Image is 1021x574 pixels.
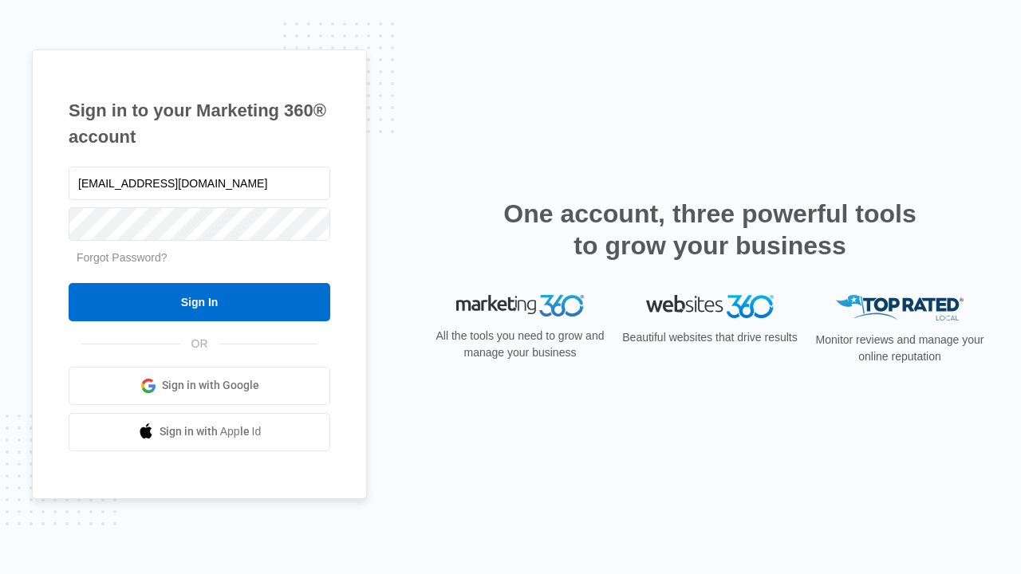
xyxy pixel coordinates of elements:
[69,413,330,451] a: Sign in with Apple Id
[160,423,262,440] span: Sign in with Apple Id
[180,336,219,352] span: OR
[69,167,330,200] input: Email
[810,332,989,365] p: Monitor reviews and manage your online reputation
[836,295,964,321] img: Top Rated Local
[431,328,609,361] p: All the tools you need to grow and manage your business
[77,251,168,264] a: Forgot Password?
[499,198,921,261] h2: One account, three powerful tools to grow your business
[69,97,330,150] h1: Sign in to your Marketing 360® account
[456,295,584,317] img: Marketing 360
[621,329,799,346] p: Beautiful websites that drive results
[162,377,259,394] span: Sign in with Google
[69,283,330,321] input: Sign In
[646,295,774,318] img: Websites 360
[69,367,330,405] a: Sign in with Google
